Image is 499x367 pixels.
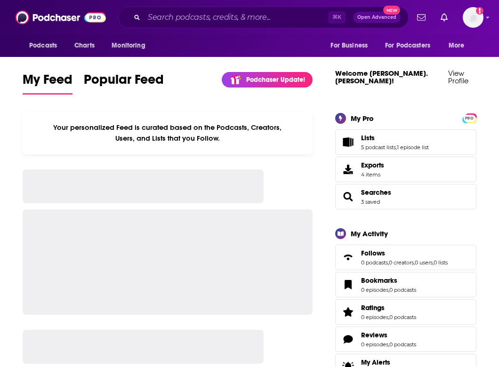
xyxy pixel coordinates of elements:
a: My Feed [23,72,72,95]
a: 0 podcasts [389,314,416,320]
button: open menu [442,37,476,55]
a: 0 episodes [361,287,388,293]
span: Lists [335,129,476,155]
div: Your personalized Feed is curated based on the Podcasts, Creators, Users, and Lists that you Follow. [23,112,313,154]
div: Search podcasts, credits, & more... [118,7,409,28]
a: 0 users [415,259,433,266]
a: Lists [361,134,429,142]
span: Popular Feed [84,72,164,93]
a: View Profile [448,69,468,85]
span: Ratings [361,303,385,312]
svg: Add a profile image [476,7,483,15]
a: 0 podcasts [389,287,416,293]
p: Podchaser Update! [246,76,305,84]
span: Logged in as heidi.egloff [463,7,483,28]
a: Show notifications dropdown [413,9,429,25]
a: Reviews [361,331,416,339]
span: ⌘ K [328,11,346,24]
button: open menu [379,37,444,55]
a: Show notifications dropdown [437,9,451,25]
a: Ratings [338,305,357,319]
a: 5 podcast lists [361,144,396,151]
span: Exports [361,161,384,169]
span: Reviews [361,331,387,339]
span: For Business [330,39,368,52]
a: Ratings [361,303,416,312]
a: 0 episodes [361,314,388,320]
button: open menu [23,37,69,55]
a: Charts [68,37,100,55]
span: Exports [338,163,357,176]
div: My Pro [351,114,374,123]
img: Podchaser - Follow, Share and Rate Podcasts [16,8,106,26]
a: 0 podcasts [389,341,416,348]
a: Welcome [PERSON_NAME].[PERSON_NAME]! [335,69,428,85]
span: Podcasts [29,39,57,52]
span: Charts [74,39,95,52]
a: 0 creators [389,259,414,266]
span: Reviews [335,327,476,352]
a: Popular Feed [84,72,164,95]
span: , [388,259,389,266]
span: Open Advanced [357,15,396,20]
span: Monitoring [112,39,145,52]
span: Follows [361,249,385,257]
a: Searches [361,188,391,197]
span: For Podcasters [385,39,430,52]
span: My Feed [23,72,72,93]
a: 3 saved [361,199,380,205]
button: Show profile menu [463,7,483,28]
a: 0 podcasts [361,259,388,266]
a: PRO [464,114,475,121]
a: 0 episodes [361,341,388,348]
a: Exports [335,157,476,182]
span: Follows [335,245,476,270]
img: User Profile [463,7,483,28]
a: Bookmarks [338,278,357,291]
span: Ratings [335,299,476,325]
span: My Alerts [361,358,390,367]
span: Searches [335,184,476,209]
a: Bookmarks [361,276,416,285]
button: open menu [324,37,379,55]
a: 0 lists [434,259,448,266]
a: Reviews [338,333,357,346]
button: Open AdvancedNew [353,12,401,23]
span: Bookmarks [361,276,397,285]
span: , [396,144,397,151]
div: My Activity [351,229,388,238]
span: New [383,6,400,15]
a: Lists [338,136,357,149]
a: Searches [338,190,357,203]
span: , [414,259,415,266]
span: 4 items [361,171,384,178]
a: Follows [361,249,448,257]
span: , [433,259,434,266]
span: PRO [464,115,475,122]
span: Bookmarks [335,272,476,297]
a: 1 episode list [397,144,429,151]
span: Lists [361,134,375,142]
a: Follows [338,251,357,264]
span: More [449,39,465,52]
button: open menu [105,37,157,55]
input: Search podcasts, credits, & more... [144,10,328,25]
